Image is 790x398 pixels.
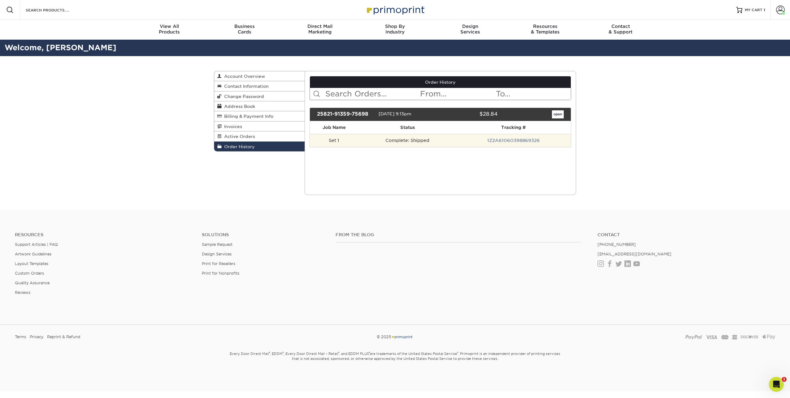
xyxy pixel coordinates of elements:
[222,124,242,129] span: Invoices
[508,24,583,29] span: Resources
[552,110,564,118] a: open
[207,24,282,29] span: Business
[310,76,571,88] a: Order History
[15,261,48,266] a: Layout Templates
[508,24,583,35] div: & Templates
[214,111,305,121] a: Billing & Payment Info
[207,24,282,35] div: Cards
[364,3,426,16] img: Primoprint
[283,351,284,354] sup: ®
[391,334,413,339] img: Primoprint
[214,81,305,91] a: Contact Information
[495,88,571,100] input: To...
[15,242,58,247] a: Support Articles | FAQ
[358,121,456,134] th: Status
[487,138,540,143] a: 1Z2A61060398869326
[456,121,571,134] th: Tracking #
[214,349,576,376] small: Every Door Direct Mail , EDDM , Every Door Direct Mail – Retail , and EDDM PLUS are trademarks of...
[222,84,269,89] span: Contact Information
[207,20,282,40] a: BusinessCards
[15,332,26,342] a: Terms
[282,20,358,40] a: Direct MailMarketing
[358,24,433,29] span: Shop By
[583,20,658,40] a: Contact& Support
[15,232,193,237] h4: Resources
[214,122,305,131] a: Invoices
[132,20,207,40] a: View AllProducts
[583,24,658,29] span: Contact
[358,134,456,147] td: Complete: Shipped
[202,271,239,276] a: Print for Nonprofits
[202,261,235,266] a: Print for Resellers
[15,271,44,276] a: Custom Orders
[312,110,379,118] div: 25821-91359-75698
[338,351,339,354] sup: ®
[782,377,787,382] span: 1
[769,377,784,392] iframe: Intercom live chat
[379,111,411,116] span: [DATE] 9:13pm
[436,110,502,118] div: $28.84
[269,351,270,354] sup: ®
[222,74,265,79] span: Account Overview
[214,142,305,151] a: Order History
[597,232,775,237] a: Contact
[15,290,30,295] a: Reviews
[47,332,80,342] a: Reprint & Refund
[222,134,255,139] span: Active Orders
[432,20,508,40] a: DesignServices
[745,7,762,13] span: MY CART
[508,20,583,40] a: Resources& Templates
[358,24,433,35] div: Industry
[432,24,508,35] div: Services
[222,144,255,149] span: Order History
[419,88,495,100] input: From...
[214,101,305,111] a: Address Book
[764,8,765,12] span: 1
[369,351,370,354] sup: ®
[310,121,359,134] th: Job Name
[432,24,508,29] span: Design
[214,131,305,141] a: Active Orders
[25,6,85,14] input: SEARCH PRODUCTS.....
[222,94,264,99] span: Change Password
[282,24,358,35] div: Marketing
[30,332,43,342] a: Privacy
[583,24,658,35] div: & Support
[325,88,420,100] input: Search Orders...
[202,232,326,237] h4: Solutions
[222,114,273,119] span: Billing & Payment Info
[336,232,581,237] h4: From the Blog
[597,242,636,247] a: [PHONE_NUMBER]
[132,24,207,35] div: Products
[202,252,232,256] a: Design Services
[15,281,50,285] a: Quality Assurance
[132,24,207,29] span: View All
[282,24,358,29] span: Direct Mail
[267,332,523,342] div: © 2025
[222,104,255,109] span: Address Book
[214,91,305,101] a: Change Password
[597,252,671,256] a: [EMAIL_ADDRESS][DOMAIN_NAME]
[202,242,232,247] a: Sample Request
[358,20,433,40] a: Shop ByIndustry
[15,252,51,256] a: Artwork Guidelines
[310,134,359,147] td: Set 1
[457,351,458,354] sup: ®
[214,71,305,81] a: Account Overview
